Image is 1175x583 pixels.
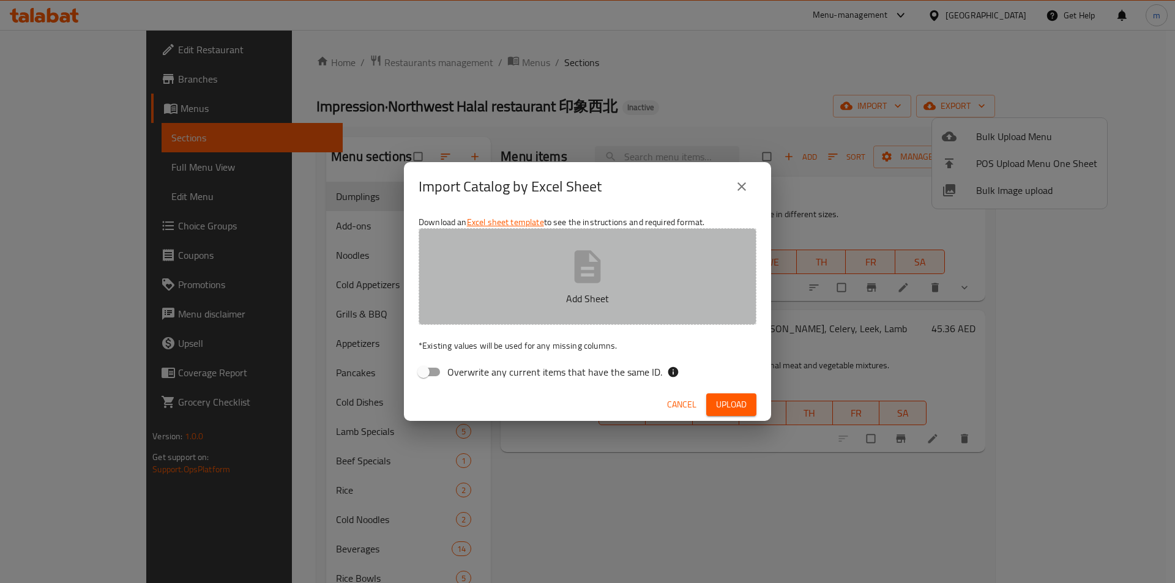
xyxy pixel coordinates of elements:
[667,397,696,412] span: Cancel
[419,228,756,325] button: Add Sheet
[447,365,662,379] span: Overwrite any current items that have the same ID.
[662,393,701,416] button: Cancel
[727,172,756,201] button: close
[716,397,747,412] span: Upload
[667,366,679,378] svg: If the overwrite option isn't selected, then the items that match an existing ID will be ignored ...
[467,214,544,230] a: Excel sheet template
[706,393,756,416] button: Upload
[419,177,602,196] h2: Import Catalog by Excel Sheet
[438,291,737,306] p: Add Sheet
[419,340,756,352] p: Existing values will be used for any missing columns.
[404,211,771,388] div: Download an to see the instructions and required format.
